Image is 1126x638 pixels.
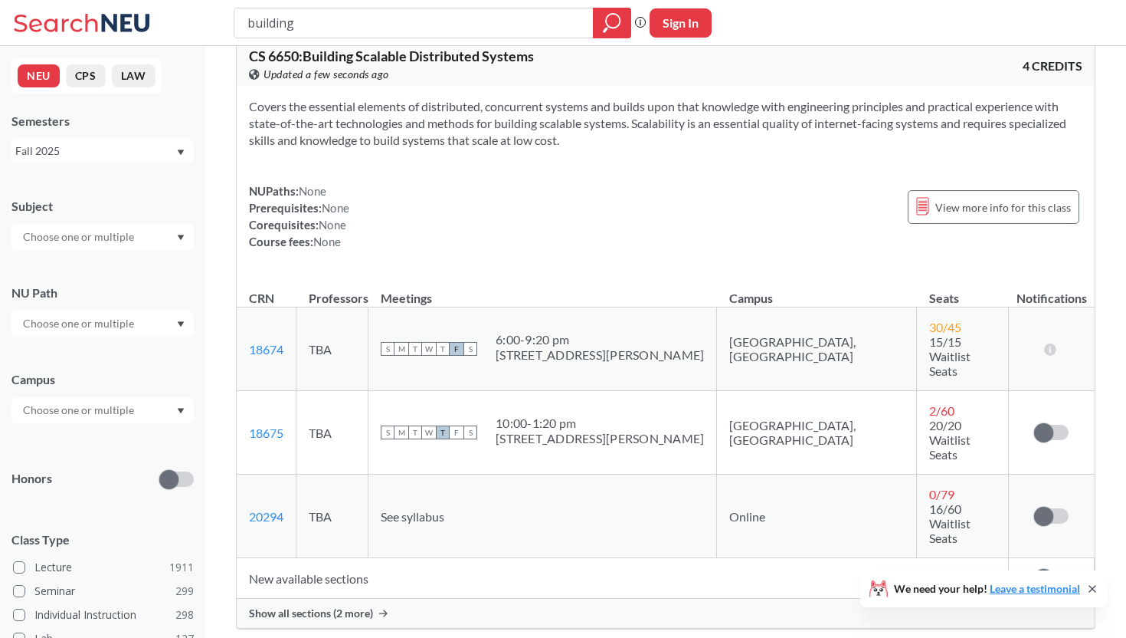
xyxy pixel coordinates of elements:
svg: Dropdown arrow [177,408,185,414]
svg: magnifying glass [603,12,621,34]
input: Choose one or multiple [15,228,144,246]
span: None [322,201,349,215]
div: 10:00 - 1:20 pm [496,416,704,431]
span: S [381,426,394,439]
div: magnifying glass [593,8,631,38]
a: Leave a testimonial [990,582,1080,595]
a: 18675 [249,426,283,440]
span: F [450,342,463,356]
td: [GEOGRAPHIC_DATA], [GEOGRAPHIC_DATA] [717,391,917,475]
span: S [381,342,394,356]
td: TBA [296,391,368,475]
div: [STREET_ADDRESS][PERSON_NAME] [496,347,704,363]
div: Dropdown arrow [11,397,194,423]
span: M [394,342,408,356]
th: Seats [917,275,1009,307]
span: 2 / 60 [929,403,954,418]
div: Show all sections (2 more) [237,599,1095,628]
input: Choose one or multiple [15,314,144,333]
span: F [450,426,463,439]
span: T [408,342,422,356]
span: M [394,426,408,439]
label: Seminar [13,581,194,601]
span: S [463,426,477,439]
span: Class Type [11,531,194,548]
div: [STREET_ADDRESS][PERSON_NAME] [496,431,704,446]
span: CS 6650 : Building Scalable Distributed Systems [249,48,534,64]
span: S [463,342,477,356]
div: Dropdown arrow [11,311,194,337]
span: 1911 [169,559,194,576]
span: T [436,426,450,439]
div: 6:00 - 9:20 pm [496,332,704,347]
div: Fall 2025 [15,143,175,159]
span: 15/15 Waitlist Seats [929,334,971,378]
span: 16/60 Waitlist Seats [929,502,971,545]
td: TBA [296,307,368,391]
label: Lecture [13,557,194,577]
span: 298 [175,607,194,623]
div: CRN [249,290,274,307]
div: Dropdown arrow [11,224,194,250]
span: T [408,426,422,439]
span: See syllabus [381,509,444,524]
p: Honors [11,470,52,488]
a: 20294 [249,509,283,524]
span: View more info for this class [935,198,1071,217]
svg: Dropdown arrow [177,321,185,327]
span: Show all sections (2 more) [249,607,373,620]
td: New available sections [237,558,1009,599]
div: Semesters [11,113,194,130]
span: 299 [175,583,194,600]
span: None [299,184,326,198]
span: None [313,235,341,248]
td: [GEOGRAPHIC_DATA], [GEOGRAPHIC_DATA] [717,307,917,391]
button: NEU [18,64,60,87]
span: None [319,218,346,232]
div: NU Path [11,284,194,301]
button: Sign In [650,8,712,38]
div: Campus [11,371,194,388]
th: Professors [296,275,368,307]
button: CPS [66,64,106,87]
button: LAW [112,64,155,87]
span: We need your help! [894,584,1080,594]
th: Campus [717,275,917,307]
span: Updated a few seconds ago [263,66,389,83]
span: W [422,426,436,439]
td: TBA [296,475,368,558]
section: Covers the essential elements of distributed, concurrent systems and builds upon that knowledge w... [249,98,1082,149]
div: Fall 2025Dropdown arrow [11,139,194,163]
input: Class, professor, course number, "phrase" [246,10,582,36]
th: Notifications [1009,275,1095,307]
svg: Dropdown arrow [177,150,185,156]
td: Online [717,475,917,558]
span: 4 CREDITS [1023,58,1082,74]
div: NUPaths: Prerequisites: Corequisites: Course fees: [249,183,349,250]
span: 30 / 45 [929,320,961,334]
input: Choose one or multiple [15,401,144,419]
svg: Dropdown arrow [177,235,185,241]
span: W [422,342,436,356]
span: 20/20 Waitlist Seats [929,418,971,462]
label: Individual Instruction [13,605,194,625]
span: 0 / 79 [929,487,954,502]
th: Meetings [368,275,717,307]
span: T [436,342,450,356]
div: Subject [11,198,194,215]
a: 18674 [249,342,283,357]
